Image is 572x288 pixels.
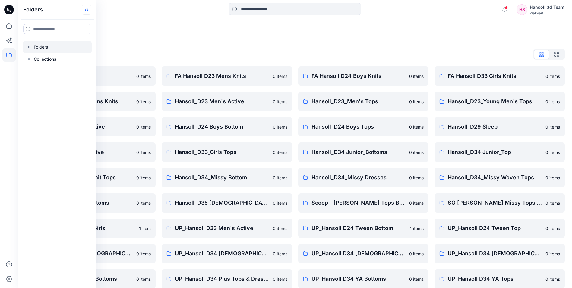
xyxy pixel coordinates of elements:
p: 1 item [139,225,151,232]
p: SO [PERSON_NAME] Missy Tops Bottoms Dresses [448,199,542,207]
p: 0 items [273,73,287,79]
p: Hansoll_D29 Sleep [448,123,542,131]
p: Collections [34,56,56,63]
p: 0 items [136,124,151,130]
a: UP_Hansoll D34 [DEMOGRAPHIC_DATA] Knit Tops0 items [435,244,565,263]
p: 0 items [409,200,424,206]
p: Scoop _ [PERSON_NAME] Tops Bottoms Dresses [311,199,406,207]
p: 0 items [545,174,560,181]
a: Hansoll_D24 Boys Tops0 items [298,117,428,136]
a: Hansoll_D24 Boys Bottom0 items [162,117,292,136]
p: UP_Hansoll D34 YA Bottoms [311,275,406,283]
p: 0 items [545,124,560,130]
p: 0 items [136,73,151,79]
p: 0 items [136,98,151,105]
p: 0 items [409,73,424,79]
p: FA Hansoll D24 Boys Knits [311,72,406,80]
p: 0 items [273,149,287,155]
p: 0 items [545,73,560,79]
p: Hansoll_D24 Boys Tops [311,123,406,131]
p: Hansoll_D34 Junior_Top [448,148,542,156]
a: FA Hansoll D33 Girls Knits0 items [435,66,565,86]
a: Hansoll_D34_Missy Bottom0 items [162,168,292,187]
a: SO [PERSON_NAME] Missy Tops Bottoms Dresses0 items [435,193,565,213]
p: Hansoll_D34_Missy Bottom [175,173,269,182]
p: 0 items [545,251,560,257]
a: FA Hansoll D23 Mens Knits0 items [162,66,292,86]
a: UP_Hansoll D24 Tween Bottom4 items [298,219,428,238]
a: UP_Hansoll D34 [DEMOGRAPHIC_DATA] Bottoms0 items [162,244,292,263]
a: UP_Hansoll D34 [DEMOGRAPHIC_DATA] Dresses0 items [298,244,428,263]
p: 0 items [545,149,560,155]
p: 0 items [136,174,151,181]
p: FA Hansoll D23 Mens Knits [175,72,269,80]
p: UP_Hansoll D23 Men's Active [175,224,269,232]
p: 0 items [409,276,424,282]
p: Hansoll_D23_Young Men's Tops [448,97,542,106]
p: Hansoll_D34 Junior_Bottoms [311,148,406,156]
p: Hansoll_D35 [DEMOGRAPHIC_DATA] Plus Top & Dresses [175,199,269,207]
p: Hansoll_D34_Missy Dresses [311,173,406,182]
p: UP_Hansoll D34 [DEMOGRAPHIC_DATA] Knit Tops [448,249,542,258]
a: Hansoll_D34_Missy Woven Tops0 items [435,168,565,187]
p: 4 items [409,225,424,232]
a: Scoop _ [PERSON_NAME] Tops Bottoms Dresses0 items [298,193,428,213]
a: Hansoll_D34 Junior_Bottoms0 items [298,142,428,162]
a: Hansoll_D33_Girls Tops0 items [162,142,292,162]
p: Hansoll_D24 Boys Bottom [175,123,269,131]
p: Hansoll_D23 Men's Active [175,97,269,106]
a: Hansoll_D35 [DEMOGRAPHIC_DATA] Plus Top & Dresses0 items [162,193,292,213]
a: Hansoll_D34 Junior_Top0 items [435,142,565,162]
p: 0 items [136,149,151,155]
p: UP_Hansoll D34 YA Tops [448,275,542,283]
p: 0 items [409,149,424,155]
p: 0 items [409,124,424,130]
p: 0 items [273,124,287,130]
a: Hansoll_D34_Missy Dresses0 items [298,168,428,187]
a: UP_Hansoll D23 Men's Active0 items [162,219,292,238]
a: Hansoll_D29 Sleep0 items [435,117,565,136]
p: 0 items [273,276,287,282]
p: 0 items [545,200,560,206]
p: 0 items [409,174,424,181]
div: Walmart [530,11,564,15]
p: 0 items [273,225,287,232]
p: FA Hansoll D33 Girls Knits [448,72,542,80]
p: Hansoll_D23_Men's Tops [311,97,406,106]
a: Hansoll_D23_Young Men's Tops0 items [435,92,565,111]
p: UP_Hansoll D34 [DEMOGRAPHIC_DATA] Dresses [311,249,406,258]
p: 0 items [273,251,287,257]
a: FA Hansoll D24 Boys Knits0 items [298,66,428,86]
p: 0 items [409,251,424,257]
a: Hansoll_D23_Men's Tops0 items [298,92,428,111]
p: 0 items [136,251,151,257]
p: 0 items [545,276,560,282]
p: 0 items [273,174,287,181]
p: 0 items [136,200,151,206]
p: UP_Hansoll D24 Tween Bottom [311,224,406,232]
a: Hansoll_D23 Men's Active0 items [162,92,292,111]
a: UP_Hansoll D24 Tween Top0 items [435,219,565,238]
div: H3 [517,4,527,15]
p: 0 items [409,98,424,105]
p: 0 items [136,276,151,282]
p: Hansoll_D34_Missy Woven Tops [448,173,542,182]
div: Hansoll 3d Team [530,4,564,11]
p: Hansoll_D33_Girls Tops [175,148,269,156]
p: 0 items [273,200,287,206]
p: 0 items [273,98,287,105]
p: UP_Hansoll D34 [DEMOGRAPHIC_DATA] Bottoms [175,249,269,258]
p: 0 items [545,98,560,105]
p: UP_Hansoll D34 Plus Tops & Dresses [175,275,269,283]
p: 0 items [545,225,560,232]
p: UP_Hansoll D24 Tween Top [448,224,542,232]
